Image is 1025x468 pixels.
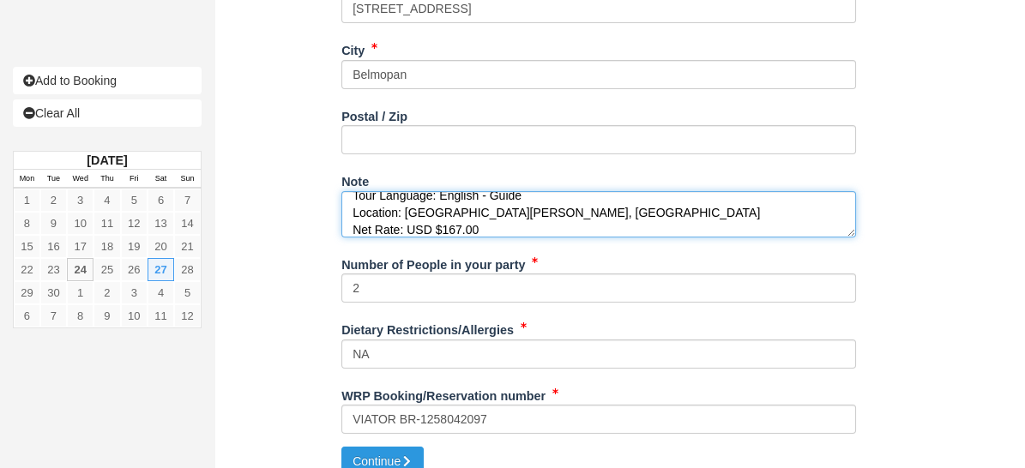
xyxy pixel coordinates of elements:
a: 9 [93,304,120,327]
label: Number of People in your party [341,250,525,274]
a: 8 [67,304,93,327]
a: 1 [67,281,93,304]
label: Postal / Zip [341,102,407,126]
a: 27 [148,258,174,281]
a: 17 [67,235,93,258]
a: 20 [148,235,174,258]
th: Fri [121,170,148,189]
a: 29 [14,281,40,304]
a: 12 [174,304,201,327]
th: Sun [174,170,201,189]
a: Add to Booking [13,67,202,94]
a: 14 [174,212,201,235]
label: Note [341,167,369,191]
a: 21 [174,235,201,258]
th: Tue [40,170,67,189]
a: 4 [93,189,120,212]
a: 2 [93,281,120,304]
a: 9 [40,212,67,235]
th: Thu [93,170,120,189]
a: 2 [40,189,67,212]
a: 30 [40,281,67,304]
a: 22 [14,258,40,281]
a: 26 [121,258,148,281]
a: 11 [93,212,120,235]
label: City [341,36,365,60]
th: Wed [67,170,93,189]
a: 19 [121,235,148,258]
a: 3 [121,281,148,304]
a: 28 [174,258,201,281]
a: 7 [174,189,201,212]
a: 1 [14,189,40,212]
a: 25 [93,258,120,281]
label: WRP Booking/Reservation number [341,381,546,405]
a: 10 [121,304,148,327]
a: 18 [93,235,120,258]
a: 7 [40,304,67,327]
strong: [DATE] [87,153,127,167]
a: 5 [121,189,148,212]
a: 10 [67,212,93,235]
a: 23 [40,258,67,281]
a: 6 [14,304,40,327]
a: 12 [121,212,148,235]
a: 5 [174,281,201,304]
a: 8 [14,212,40,235]
a: 24 [67,258,93,281]
a: 4 [148,281,174,304]
label: Dietary Restrictions/Allergies [341,315,514,339]
a: 16 [40,235,67,258]
a: 3 [67,189,93,212]
a: 13 [148,212,174,235]
a: 15 [14,235,40,258]
th: Mon [14,170,40,189]
a: 6 [148,189,174,212]
th: Sat [148,170,174,189]
a: 11 [148,304,174,327]
a: Clear All [13,99,202,127]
